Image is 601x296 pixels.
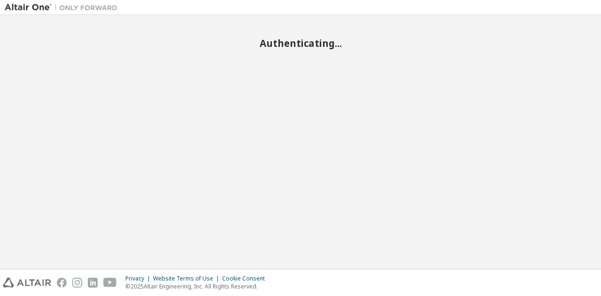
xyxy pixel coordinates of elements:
div: Cookie Consent [222,275,270,282]
p: © 2025 Altair Engineering, Inc. All Rights Reserved. [125,282,270,290]
div: Privacy [125,275,153,282]
h2: Authenticating... [5,37,596,49]
img: Altair One [5,3,122,12]
img: facebook.svg [57,278,67,288]
img: youtube.svg [103,278,117,288]
img: instagram.svg [72,278,82,288]
div: Website Terms of Use [153,275,222,282]
img: linkedin.svg [88,278,98,288]
img: altair_logo.svg [3,278,51,288]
